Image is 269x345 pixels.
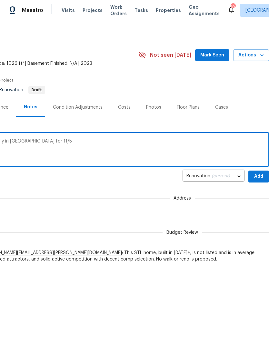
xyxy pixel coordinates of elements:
[134,8,148,13] span: Tasks
[146,104,161,111] div: Photos
[195,49,229,61] button: Mark Seen
[163,229,202,236] span: Budget Review
[231,4,235,10] div: 10
[189,4,220,17] span: Geo Assignments
[29,88,45,92] span: Draft
[83,7,103,14] span: Projects
[110,4,127,17] span: Work Orders
[233,49,269,61] button: Actions
[24,104,37,110] div: Notes
[238,51,264,59] span: Actions
[183,169,244,184] div: Renovation (current)
[177,104,200,111] div: Floor Plans
[150,52,191,58] span: Not seen [DATE]
[200,51,224,59] span: Mark Seen
[53,104,103,111] div: Condition Adjustments
[22,7,43,14] span: Maestro
[118,104,131,111] div: Costs
[248,171,269,182] button: Add
[170,195,195,202] span: Address
[254,172,264,181] span: Add
[62,7,75,14] span: Visits
[212,174,230,178] span: (current)
[215,104,228,111] div: Cases
[156,7,181,14] span: Properties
